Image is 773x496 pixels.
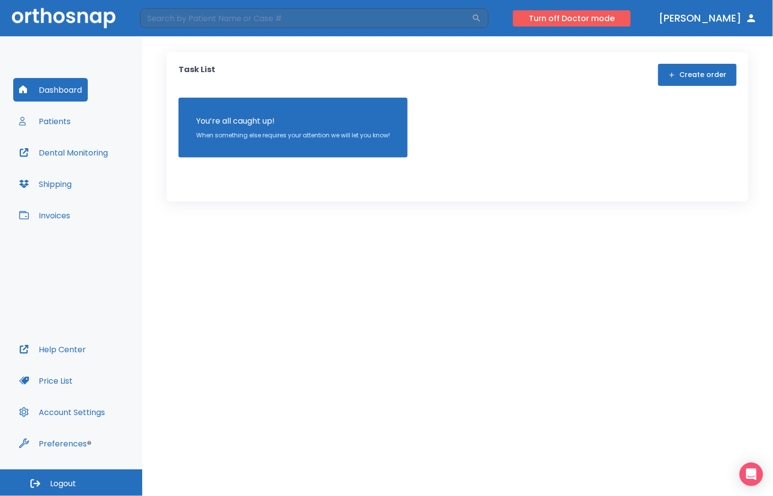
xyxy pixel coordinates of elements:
button: Help Center [13,338,92,361]
button: Patients [13,109,77,133]
button: Price List [13,369,78,392]
p: Task List [179,64,215,86]
button: Invoices [13,204,76,227]
button: [PERSON_NAME] [655,9,761,27]
button: Dental Monitoring [13,141,114,164]
span: Logout [50,478,76,489]
input: Search by Patient Name or Case # [140,8,472,28]
div: Tooltip anchor [85,439,94,447]
button: Turn off Doctor mode [513,10,631,26]
button: Preferences [13,432,93,455]
button: Dashboard [13,78,88,102]
p: You’re all caught up! [196,115,390,127]
button: Shipping [13,172,77,196]
p: When something else requires your attention we will let you know! [196,131,390,140]
div: Open Intercom Messenger [740,463,763,486]
button: Create order [658,64,737,86]
img: Orthosnap [12,8,116,28]
button: Account Settings [13,400,111,424]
